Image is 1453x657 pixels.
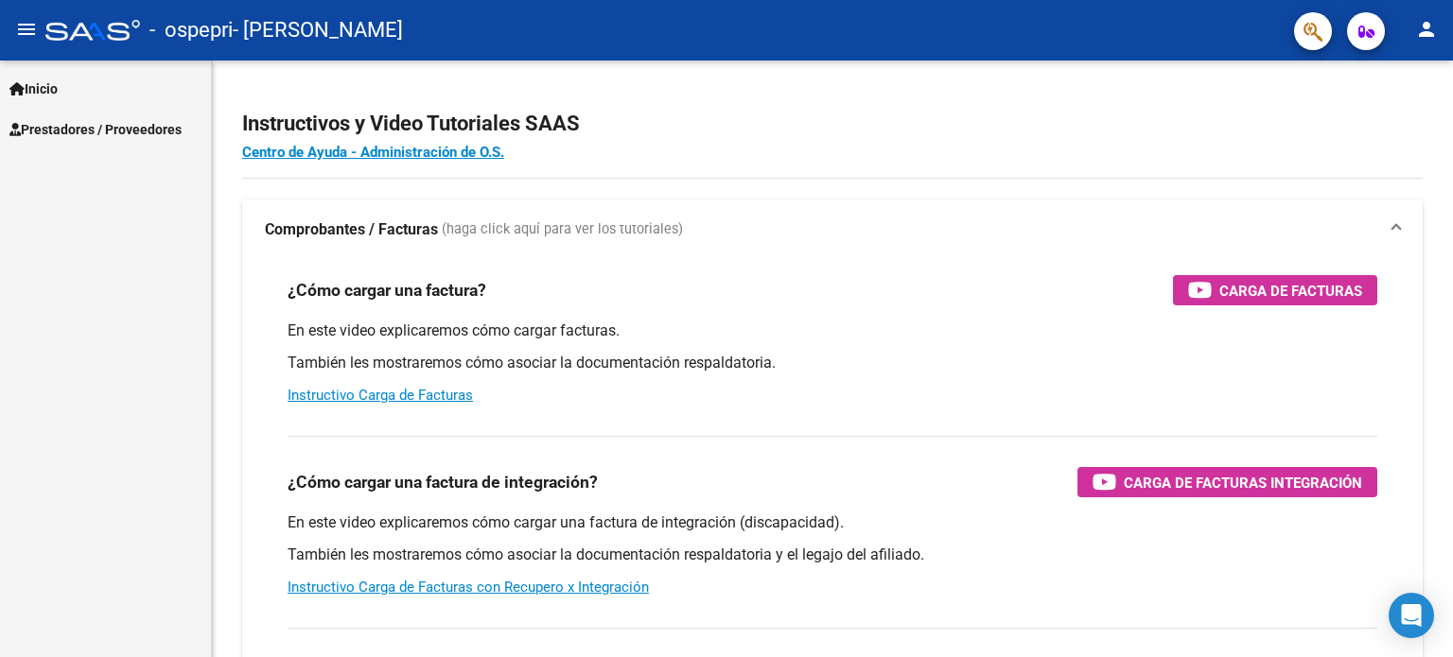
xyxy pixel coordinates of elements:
[242,199,1423,260] mat-expansion-panel-header: Comprobantes / Facturas (haga click aquí para ver los tutoriales)
[442,219,683,240] span: (haga click aquí para ver los tutoriales)
[288,512,1377,533] p: En este video explicaremos cómo cargar una factura de integración (discapacidad).
[288,387,473,404] a: Instructivo Carga de Facturas
[288,353,1377,373] p: También les mostraremos cómo asociar la documentación respaldatoria.
[288,579,649,596] a: Instructivo Carga de Facturas con Recupero x Integración
[9,78,58,99] span: Inicio
[9,119,182,140] span: Prestadores / Proveedores
[233,9,403,51] span: - [PERSON_NAME]
[1219,279,1362,303] span: Carga de Facturas
[242,144,504,161] a: Centro de Ayuda - Administración de O.S.
[265,219,438,240] strong: Comprobantes / Facturas
[1077,467,1377,497] button: Carga de Facturas Integración
[242,106,1423,142] h2: Instructivos y Video Tutoriales SAAS
[288,277,486,303] h3: ¿Cómo cargar una factura?
[1173,275,1377,305] button: Carga de Facturas
[288,545,1377,565] p: También les mostraremos cómo asociar la documentación respaldatoria y el legajo del afiliado.
[288,320,1377,341] p: En este video explicaremos cómo cargar facturas.
[15,18,38,41] mat-icon: menu
[1415,18,1438,41] mat-icon: person
[1124,471,1362,494] span: Carga de Facturas Integración
[288,469,598,495] h3: ¿Cómo cargar una factura de integración?
[1389,593,1434,638] div: Open Intercom Messenger
[149,9,233,51] span: - ospepri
